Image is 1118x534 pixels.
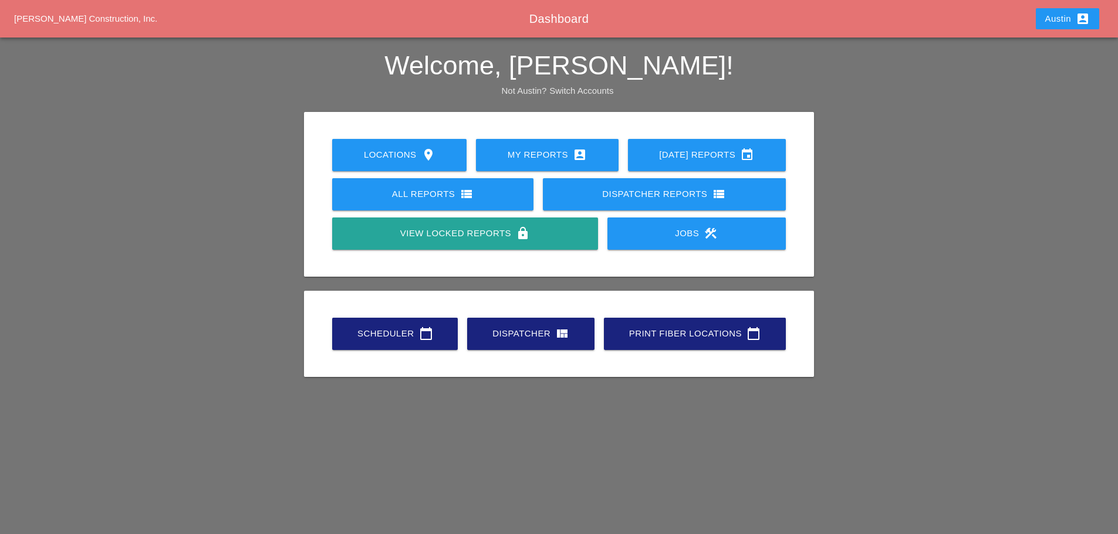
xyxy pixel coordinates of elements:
[476,139,618,171] a: My Reports
[623,326,767,341] div: Print Fiber Locations
[516,226,530,240] i: lock
[419,326,433,341] i: calendar_today
[14,13,157,23] a: [PERSON_NAME] Construction, Inc.
[332,178,533,210] a: All Reports
[502,86,547,96] span: Not Austin?
[421,148,435,162] i: location_on
[351,326,439,341] div: Scheduler
[562,187,767,201] div: Dispatcher Reports
[351,226,579,240] div: View Locked Reports
[626,226,767,240] div: Jobs
[704,226,718,240] i: construction
[495,148,599,162] div: My Reports
[555,326,569,341] i: view_quilt
[607,217,786,250] a: Jobs
[604,318,786,350] a: Print Fiber Locations
[529,12,589,25] span: Dashboard
[1045,12,1090,26] div: Austin
[332,217,597,250] a: View Locked Reports
[332,318,458,350] a: Scheduler
[351,187,515,201] div: All Reports
[543,178,786,210] a: Dispatcher Reports
[1036,8,1099,29] button: Austin
[467,318,595,350] a: Dispatcher
[332,139,467,171] a: Locations
[549,86,613,96] a: Switch Accounts
[573,148,587,162] i: account_box
[1076,12,1090,26] i: account_box
[486,326,576,341] div: Dispatcher
[747,326,761,341] i: calendar_today
[647,148,767,162] div: [DATE] Reports
[740,148,754,162] i: event
[351,148,448,162] div: Locations
[712,187,726,201] i: view_list
[628,139,786,171] a: [DATE] Reports
[460,187,474,201] i: view_list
